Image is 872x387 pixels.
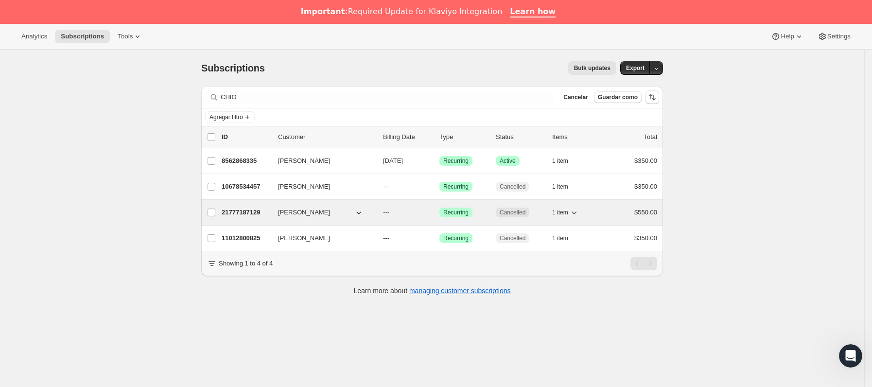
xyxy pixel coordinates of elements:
nav: Paginación [630,257,657,270]
span: 1 item [552,209,568,216]
span: [PERSON_NAME] [278,233,330,243]
button: Tools [112,30,148,43]
span: Analytics [21,33,47,40]
button: Help [765,30,809,43]
span: Cancelar [563,93,588,101]
button: Analytics [16,30,53,43]
input: Filter subscribers [221,90,554,104]
button: [PERSON_NAME] [272,153,369,169]
div: Type [439,132,488,142]
span: Subscriptions [61,33,104,40]
p: Total [644,132,657,142]
div: Items [552,132,601,142]
span: Settings [827,33,851,40]
div: Required Update for Klaviyo Integration [301,7,502,17]
span: $550.00 [634,209,657,216]
p: Learn more about [354,286,511,296]
p: Billing Date [383,132,432,142]
span: [PERSON_NAME] [278,208,330,217]
div: 11012800825[PERSON_NAME]---LogradoRecurringCancelled1 item$350.00 [222,231,657,245]
p: Showing 1 to 4 of 4 [219,259,273,268]
span: [DATE] [383,157,403,164]
span: $350.00 [634,183,657,190]
span: Bulk updates [574,64,610,72]
p: 10678534457 [222,182,270,192]
span: Agregar filtro [209,113,243,121]
span: Recurring [443,157,469,165]
a: managing customer subscriptions [409,287,511,295]
button: [PERSON_NAME] [272,205,369,220]
button: [PERSON_NAME] [272,179,369,194]
iframe: Intercom live chat [839,344,862,368]
b: Important: [301,7,348,16]
span: Guardar como [598,93,638,101]
span: Help [781,33,794,40]
span: Recurring [443,209,469,216]
span: 1 item [552,183,568,191]
button: 1 item [552,206,579,219]
span: Cancelled [500,234,525,242]
button: Guardar como [594,91,642,103]
span: $350.00 [634,234,657,242]
button: 1 item [552,231,579,245]
span: [PERSON_NAME] [278,156,330,166]
button: Settings [812,30,856,43]
button: Export [620,61,650,75]
div: 21777187129[PERSON_NAME]---LogradoRecurringCancelled1 item$550.00 [222,206,657,219]
span: --- [383,183,389,190]
button: Bulk updates [568,61,616,75]
button: 1 item [552,154,579,168]
span: [PERSON_NAME] [278,182,330,192]
span: 1 item [552,157,568,165]
button: [PERSON_NAME] [272,230,369,246]
p: Customer [278,132,375,142]
span: --- [383,209,389,216]
button: Ordenar los resultados [645,90,659,104]
button: Subscriptions [55,30,110,43]
span: Recurring [443,234,469,242]
span: Recurring [443,183,469,191]
span: Active [500,157,516,165]
a: Learn how [510,7,556,18]
span: Cancelled [500,209,525,216]
button: Cancelar [559,91,592,103]
div: 8562868335[PERSON_NAME][DATE]LogradoRecurringLogradoActive1 item$350.00 [222,154,657,168]
p: ID [222,132,270,142]
div: IDCustomerBilling DateTypeStatusItemsTotal [222,132,657,142]
p: 8562868335 [222,156,270,166]
span: Export [626,64,645,72]
p: 11012800825 [222,233,270,243]
span: Cancelled [500,183,525,191]
span: --- [383,234,389,242]
span: $350.00 [634,157,657,164]
span: 1 item [552,234,568,242]
p: Status [496,132,544,142]
span: Subscriptions [201,63,265,73]
p: 21777187129 [222,208,270,217]
button: Agregar filtro [205,111,255,123]
span: Tools [118,33,133,40]
div: 10678534457[PERSON_NAME]---LogradoRecurringCancelled1 item$350.00 [222,180,657,193]
button: 1 item [552,180,579,193]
